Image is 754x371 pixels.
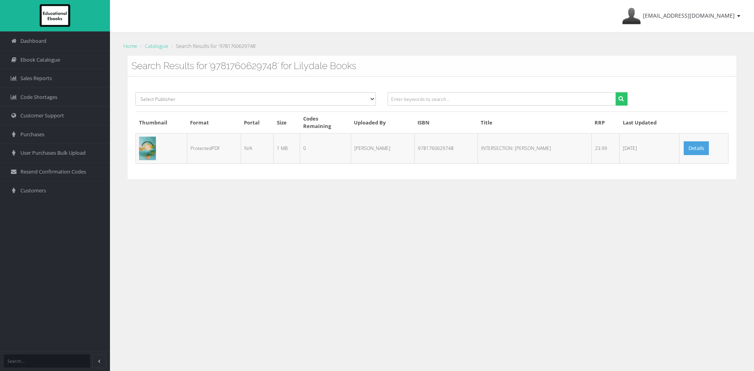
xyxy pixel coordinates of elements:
[300,112,351,133] th: Codes Remaining
[351,112,414,133] th: Uploaded By
[684,141,709,155] a: Details
[187,112,241,133] th: Format
[20,93,57,101] span: Code Shortages
[169,42,256,50] li: Search Results for '9781760629748'
[478,133,591,163] td: INTERSECTION: [PERSON_NAME]
[20,149,86,157] span: User Purchases Bulk Upload
[351,133,414,163] td: [PERSON_NAME]
[591,112,619,133] th: RRP
[622,7,641,26] img: Avatar
[20,187,46,194] span: Customers
[20,56,60,64] span: Ebook Catalogue
[478,112,591,133] th: Title
[300,133,351,163] td: 0
[4,355,90,367] input: Search...
[139,137,156,160] img: 0a56126c-d21d-4e26-9ea0-cd7233f491ea.png
[591,133,619,163] td: 23.99
[123,42,137,49] a: Home
[274,133,300,163] td: 1 MB
[620,133,679,163] td: [DATE]
[414,133,478,163] td: 9781760629748
[187,133,241,163] td: ProtectedPDF
[20,37,46,45] span: Dashboard
[388,92,616,106] input: Enter keywords to search...
[20,168,86,175] span: Resend Confirmation Codes
[643,12,735,19] span: [EMAIL_ADDRESS][DOMAIN_NAME]
[241,133,273,163] td: N/A
[136,112,187,133] th: Thumbnail
[414,112,478,133] th: ISBN
[145,42,168,49] a: Catalogue
[620,112,679,133] th: Last Updated
[20,112,64,119] span: Customer Support
[20,75,52,82] span: Sales Reports
[132,61,732,71] h3: Search Results for '9781760629748' for Lilydale Books
[274,112,300,133] th: Size
[241,112,273,133] th: Portal
[20,131,44,138] span: Purchases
